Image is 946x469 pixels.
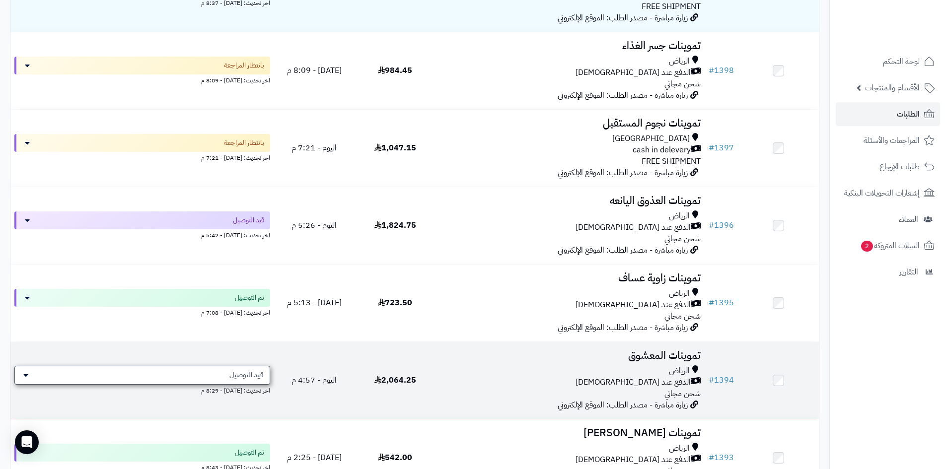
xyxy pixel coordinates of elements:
[709,142,734,154] a: #1397
[633,144,691,156] span: cash in delevery
[229,370,264,380] span: قيد التوصيل
[378,65,412,76] span: 984.45
[883,55,920,68] span: لوحة التحكم
[378,452,412,464] span: 542.00
[669,443,690,454] span: الرياض
[836,260,940,284] a: التقارير
[612,133,690,144] span: [GEOGRAPHIC_DATA]
[899,212,918,226] span: العملاء
[836,234,940,258] a: السلات المتروكة2
[576,299,691,311] span: الدفع عند [DEMOGRAPHIC_DATA]
[439,40,701,52] h3: تموينات جسر الغذاء
[836,181,940,205] a: إشعارات التحويلات البنكية
[235,448,264,458] span: تم التوصيل
[878,22,937,43] img: logo-2.png
[709,219,734,231] a: #1396
[861,241,873,252] span: 2
[374,142,416,154] span: 1,047.15
[378,297,412,309] span: 723.50
[576,67,691,78] span: الدفع عند [DEMOGRAPHIC_DATA]
[865,81,920,95] span: الأقسام والمنتجات
[374,219,416,231] span: 1,824.75
[558,89,688,101] span: زيارة مباشرة - مصدر الطلب: الموقع الإلكتروني
[642,0,701,12] span: FREE SHIPMENT
[864,134,920,147] span: المراجعات والأسئلة
[14,385,270,395] div: اخر تحديث: [DATE] - 8:29 م
[669,288,690,299] span: الرياض
[709,374,734,386] a: #1394
[709,219,714,231] span: #
[709,297,714,309] span: #
[15,430,39,454] div: Open Intercom Messenger
[233,215,264,225] span: قيد التوصيل
[709,142,714,154] span: #
[899,265,918,279] span: التقارير
[14,229,270,240] div: اخر تحديث: [DATE] - 5:42 م
[897,107,920,121] span: الطلبات
[669,210,690,222] span: الرياض
[576,454,691,466] span: الدفع عند [DEMOGRAPHIC_DATA]
[439,350,701,361] h3: تموينات المعشوق
[642,155,701,167] span: FREE SHIPMENT
[669,365,690,377] span: الرياض
[709,65,734,76] a: #1398
[664,233,701,245] span: شحن مجاني
[439,195,701,206] h3: تموينات العذوق اليانعه
[836,155,940,179] a: طلبات الإرجاع
[439,272,701,284] h3: تموينات زاوية عساف
[709,452,714,464] span: #
[860,239,920,253] span: السلات المتروكة
[14,152,270,162] div: اخر تحديث: [DATE] - 7:21 م
[836,207,940,231] a: العملاء
[844,186,920,200] span: إشعارات التحويلات البنكية
[287,65,342,76] span: [DATE] - 8:09 م
[836,50,940,73] a: لوحة التحكم
[709,452,734,464] a: #1393
[664,310,701,322] span: شحن مجاني
[576,377,691,388] span: الدفع عند [DEMOGRAPHIC_DATA]
[709,65,714,76] span: #
[664,78,701,90] span: شحن مجاني
[558,322,688,334] span: زيارة مباشرة - مصدر الطلب: الموقع الإلكتروني
[709,374,714,386] span: #
[224,138,264,148] span: بانتظار المراجعة
[287,297,342,309] span: [DATE] - 5:13 م
[439,427,701,439] h3: تموينات [PERSON_NAME]
[374,374,416,386] span: 2,064.25
[291,374,337,386] span: اليوم - 4:57 م
[439,118,701,129] h3: تموينات نجوم المستقبل
[14,74,270,85] div: اخر تحديث: [DATE] - 8:09 م
[558,399,688,411] span: زيارة مباشرة - مصدر الطلب: الموقع الإلكتروني
[558,244,688,256] span: زيارة مباشرة - مصدر الطلب: الموقع الإلكتروني
[669,56,690,67] span: الرياض
[836,102,940,126] a: الطلبات
[558,167,688,179] span: زيارة مباشرة - مصدر الطلب: الموقع الإلكتروني
[291,219,337,231] span: اليوم - 5:26 م
[836,129,940,152] a: المراجعات والأسئلة
[291,142,337,154] span: اليوم - 7:21 م
[664,388,701,400] span: شحن مجاني
[709,297,734,309] a: #1395
[224,61,264,70] span: بانتظار المراجعة
[879,160,920,174] span: طلبات الإرجاع
[235,293,264,303] span: تم التوصيل
[558,12,688,24] span: زيارة مباشرة - مصدر الطلب: الموقع الإلكتروني
[287,452,342,464] span: [DATE] - 2:25 م
[14,307,270,317] div: اخر تحديث: [DATE] - 7:08 م
[576,222,691,233] span: الدفع عند [DEMOGRAPHIC_DATA]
